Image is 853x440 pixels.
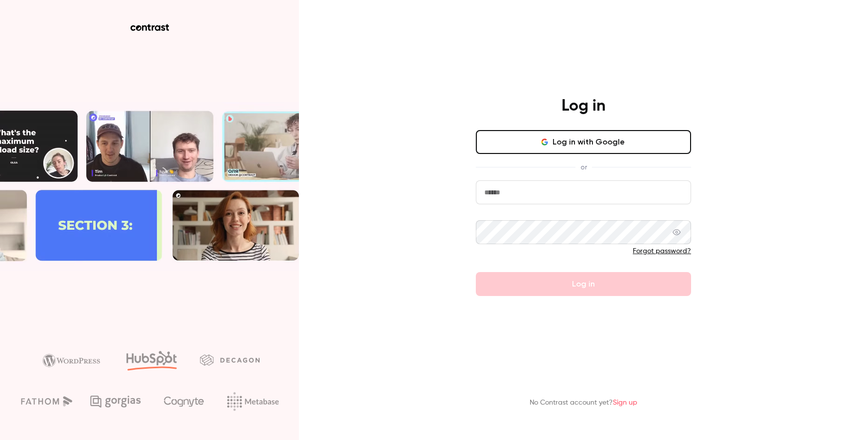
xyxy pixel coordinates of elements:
a: Sign up [613,399,637,406]
span: or [575,162,592,172]
p: No Contrast account yet? [530,398,637,408]
h4: Log in [562,96,605,116]
a: Forgot password? [633,248,691,255]
button: Log in with Google [476,130,691,154]
img: decagon [200,354,260,365]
